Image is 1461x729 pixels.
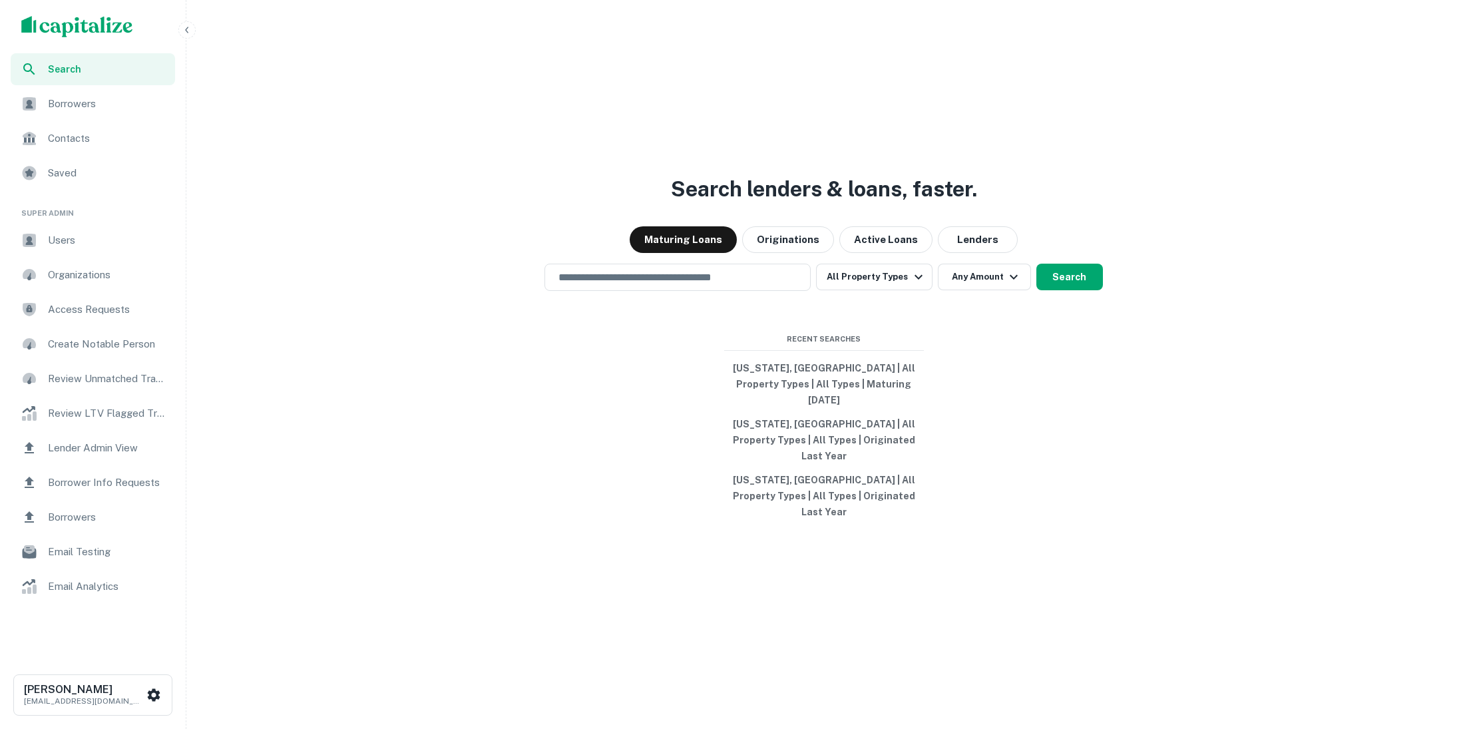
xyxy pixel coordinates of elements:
span: Organizations [48,267,167,283]
button: All Property Types [816,264,932,290]
span: Lender Admin View [48,440,167,456]
span: Contacts [48,130,167,146]
img: capitalize-logo.png [21,16,133,37]
p: [EMAIL_ADDRESS][DOMAIN_NAME] [24,695,144,707]
a: Create Notable Person [11,328,175,360]
button: Search [1036,264,1103,290]
span: Create Notable Person [48,336,167,352]
a: Contacts [11,122,175,154]
button: Active Loans [839,226,933,253]
button: [US_STATE], [GEOGRAPHIC_DATA] | All Property Types | All Types | Originated Last Year [724,412,924,468]
span: Search [48,62,167,77]
a: Organizations [11,259,175,291]
span: Email Analytics [48,579,167,595]
span: Review LTV Flagged Transactions [48,405,167,421]
button: [PERSON_NAME][EMAIL_ADDRESS][DOMAIN_NAME] [13,674,172,716]
span: Users [48,232,167,248]
button: Maturing Loans [630,226,737,253]
a: Lender Admin View [11,432,175,464]
button: Any Amount [938,264,1031,290]
a: Access Requests [11,294,175,326]
iframe: Chat Widget [1394,622,1461,686]
span: Borrower Info Requests [48,475,167,491]
a: Borrowers [11,88,175,120]
button: Originations [742,226,834,253]
a: Borrowers [11,501,175,533]
span: Review Unmatched Transactions [48,371,167,387]
span: Borrowers [48,96,167,112]
button: [US_STATE], [GEOGRAPHIC_DATA] | All Property Types | All Types | Maturing [DATE] [724,356,924,412]
a: Users [11,224,175,256]
li: Super Admin [11,192,175,224]
a: Review Unmatched Transactions [11,363,175,395]
h3: Search lenders & loans, faster. [671,173,977,205]
span: Saved [48,165,167,181]
a: Email Testing [11,536,175,568]
a: Borrower Info Requests [11,467,175,499]
span: Recent Searches [724,334,924,345]
a: Email Analytics [11,571,175,603]
a: Search [11,53,175,85]
span: Borrowers [48,509,167,525]
button: [US_STATE], [GEOGRAPHIC_DATA] | All Property Types | All Types | Originated Last Year [724,468,924,524]
span: Access Requests [48,302,167,318]
a: Saved [11,157,175,189]
a: Review LTV Flagged Transactions [11,397,175,429]
h6: [PERSON_NAME] [24,684,144,695]
span: Email Testing [48,544,167,560]
button: Lenders [938,226,1018,253]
